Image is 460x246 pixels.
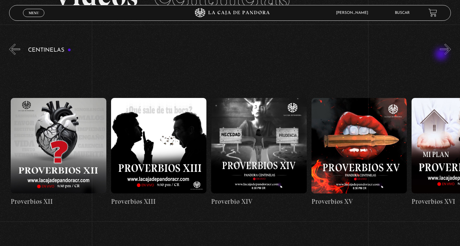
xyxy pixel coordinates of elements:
a: Buscar [395,11,410,15]
a: Proverbios XIII [111,60,206,245]
h4: Proverbios XII [11,197,106,207]
h3: Centinelas [28,47,71,53]
span: Cerrar [26,16,41,20]
h4: Proverbios XIII [111,197,206,207]
h4: Proverbio XIV [211,197,306,207]
button: Previous [9,44,20,55]
span: Menu [29,11,39,15]
span: [PERSON_NAME] [333,11,374,15]
a: View your shopping cart [429,9,437,17]
a: Proverbios XII [11,60,106,245]
h4: Proverbios XV [311,197,407,207]
button: Next [440,44,451,55]
a: Proverbio XIV [211,60,306,245]
a: Proverbios XV [311,60,407,245]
